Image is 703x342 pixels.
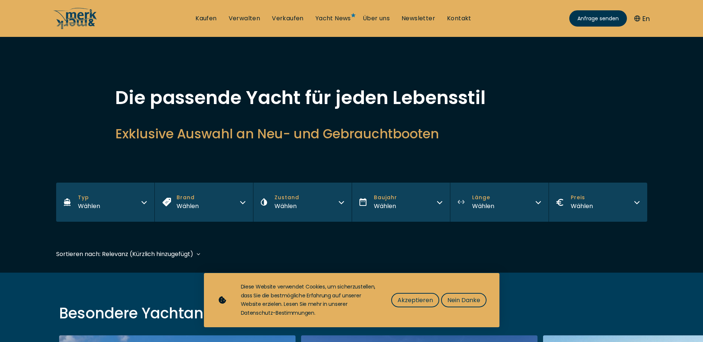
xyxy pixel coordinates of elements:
div: Wählen [78,201,100,211]
div: Wählen [274,201,299,211]
a: Verkaufen [272,14,304,23]
div: Sortieren nach: Relevanz (Kürzlich hinzugefügt) [56,249,193,259]
h1: Die passende Yacht für jeden Lebensstil [115,89,588,107]
span: Nein Danke [447,296,480,305]
a: Anfrage senden [569,10,627,27]
button: Akzeptieren [391,293,439,307]
a: Verwalten [229,14,260,23]
button: PreisWählen [549,183,647,222]
a: Yacht News [315,14,351,23]
span: Preis [571,194,593,201]
button: BaujahrWählen [352,183,450,222]
div: Wählen [571,201,593,211]
div: Wählen [374,201,397,211]
a: Datenschutz-Bestimmungen [241,309,314,317]
span: Länge [472,194,494,201]
span: Baujahr [374,194,397,201]
button: Nein Danke [441,293,487,307]
button: En [634,14,650,24]
a: Kontakt [447,14,471,23]
div: Wählen [177,201,199,211]
h2: Exklusive Auswahl an Neu- und Gebrauchtbooten [115,125,588,143]
a: Kaufen [195,14,216,23]
span: Akzeptieren [397,296,433,305]
div: Diese Website verwendet Cookies, um sicherzustellen, dass Sie die bestmögliche Erfahrung auf unse... [241,283,376,318]
button: BrandWählen [154,183,253,222]
button: ZustandWählen [253,183,352,222]
span: Zustand [274,194,299,201]
button: LängeWählen [450,183,549,222]
span: Anfrage senden [577,15,619,23]
span: Typ [78,194,100,201]
button: TypWählen [56,183,155,222]
div: Wählen [472,201,494,211]
a: Newsletter [402,14,435,23]
span: Brand [177,194,199,201]
a: Über uns [363,14,390,23]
